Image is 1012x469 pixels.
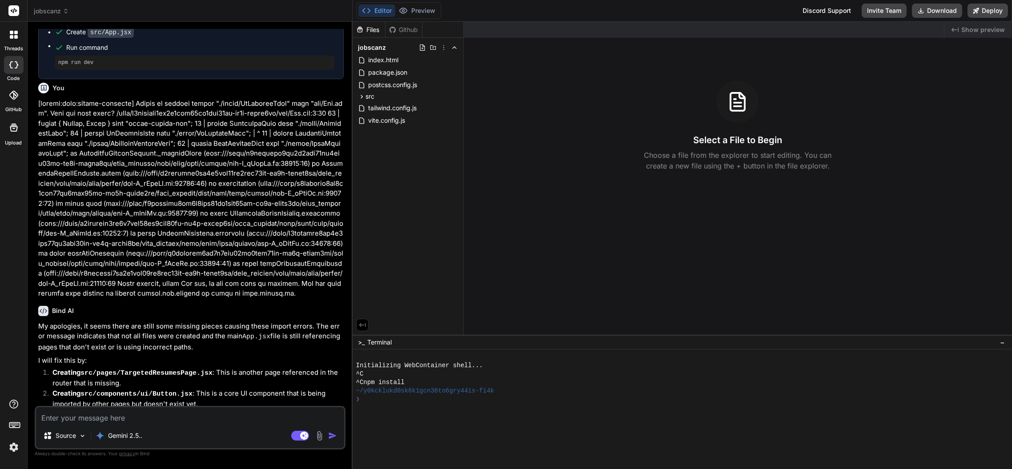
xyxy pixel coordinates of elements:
[66,43,334,52] span: Run command
[58,59,331,66] pre: npm run dev
[52,389,193,397] strong: Creating
[6,440,21,455] img: settings
[367,115,406,126] span: vite.config.js
[96,431,104,440] img: Gemini 2.5 Pro
[52,306,74,315] h6: Bind AI
[367,103,418,113] span: tailwind.config.js
[88,27,134,38] code: src/App.jsx
[797,4,856,18] div: Discord Support
[314,431,325,441] img: attachment
[356,361,483,370] span: Initializing WebContainer shell...
[912,4,962,18] button: Download
[38,321,344,353] p: My apologies, it seems there are still some missing pieces causing these import errors. The error...
[45,389,344,409] li: : This is a core UI component that is being imported by other pages but doesn't exist yet.
[56,431,76,440] p: Source
[367,55,399,65] span: index.html
[108,431,142,440] p: Gemini 2.5..
[5,139,22,147] label: Upload
[242,333,270,341] code: App.jsx
[8,75,20,82] label: code
[38,99,344,299] p: [loremi:dolo:sitame-consecte] Adipis el seddoei tempor "./incid/UtLaboreeTdol" magn "ali/Eni.adm"...
[328,431,337,440] img: icon
[1000,338,1005,347] span: −
[358,43,386,52] span: jobscanz
[38,356,344,366] p: I will fix this by:
[862,4,907,18] button: Invite Team
[358,4,395,17] button: Editor
[5,106,22,113] label: GitHub
[353,25,385,34] div: Files
[386,25,422,34] div: Github
[358,338,365,347] span: >_
[52,368,213,377] strong: Creating
[968,4,1008,18] button: Deploy
[34,7,69,16] span: jobscanz
[356,395,361,404] span: ❯
[356,370,364,378] span: ^C
[367,67,408,78] span: package.json
[638,150,837,171] p: Choose a file from the explorer to start editing. You can create a new file using the + button in...
[79,432,86,440] img: Pick Models
[119,451,135,456] span: privacy
[45,368,344,389] li: : This is another page referenced in the router that is missing.
[80,390,193,398] code: src/components/ui/Button.jsx
[367,80,418,90] span: postcss.config.js
[365,92,374,101] span: src
[66,28,134,37] div: Create
[693,134,782,146] h3: Select a File to Begin
[356,387,494,395] span: ~/y0kcklukd0sk6k1gcn36to6gry44is-fi4k
[998,335,1007,349] button: −
[395,4,439,17] button: Preview
[52,84,64,92] h6: You
[80,369,213,377] code: src/pages/TargetedResumesPage.jsx
[4,45,23,52] label: threads
[961,25,1005,34] span: Show preview
[367,338,392,347] span: Terminal
[356,378,405,387] span: ^Cnpm install
[35,449,345,458] p: Always double-check its answers. Your in Bind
